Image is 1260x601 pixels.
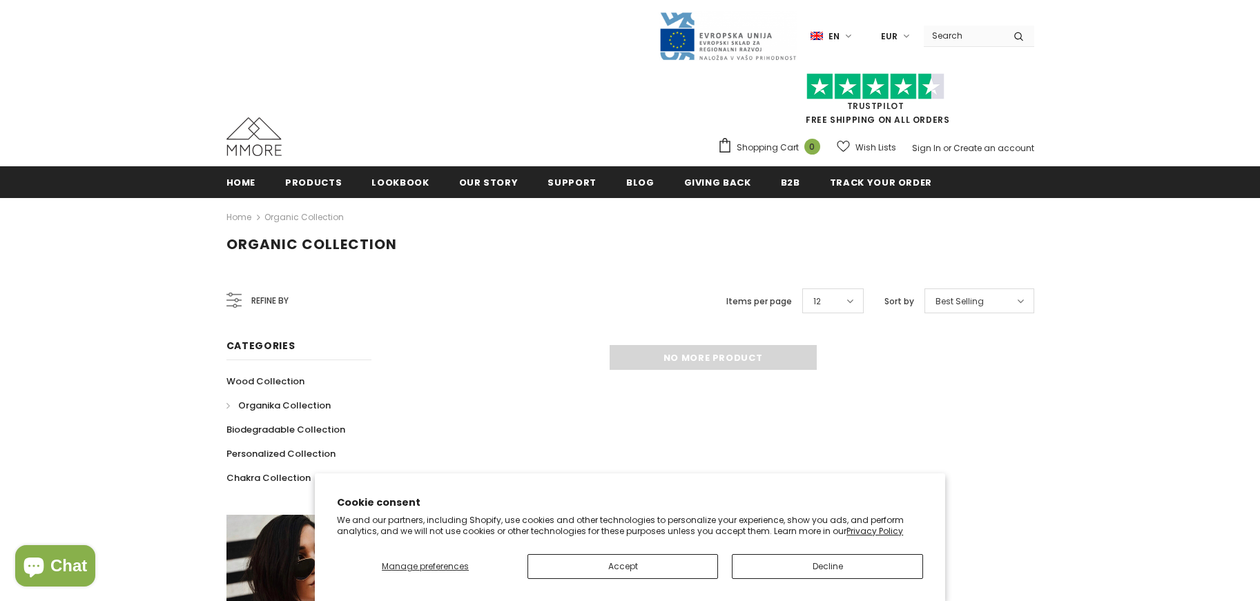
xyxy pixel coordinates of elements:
[226,447,336,460] span: Personalized Collection
[337,495,923,510] h2: Cookie consent
[226,393,331,417] a: Organika Collection
[781,176,800,189] span: B2B
[226,369,304,393] a: Wood Collection
[813,295,821,308] span: 12
[226,423,345,436] span: Biodegradable Collection
[226,466,311,490] a: Chakra Collection
[659,11,797,61] img: Javni Razpis
[251,293,289,308] span: Refine by
[804,139,820,155] span: 0
[382,560,469,572] span: Manage preferences
[811,30,823,42] img: i-lang-1.png
[285,166,342,197] a: Products
[238,399,331,412] span: Organika Collection
[855,141,896,155] span: Wish Lists
[943,142,951,154] span: or
[684,176,751,189] span: Giving back
[953,142,1034,154] a: Create an account
[806,73,944,100] img: Trust Pilot Stars
[828,30,840,43] span: en
[717,79,1034,126] span: FREE SHIPPING ON ALL ORDERS
[337,554,514,579] button: Manage preferences
[924,26,1003,46] input: Search Site
[226,176,256,189] span: Home
[732,554,922,579] button: Decline
[285,176,342,189] span: Products
[226,442,336,466] a: Personalized Collection
[626,166,655,197] a: Blog
[912,142,941,154] a: Sign In
[726,295,792,308] label: Items per page
[226,375,304,388] span: Wood Collection
[226,166,256,197] a: Home
[684,166,751,197] a: Giving back
[737,141,799,155] span: Shopping Cart
[226,209,251,226] a: Home
[830,166,932,197] a: Track your order
[846,525,903,537] a: Privacy Policy
[226,417,345,442] a: Biodegradable Collection
[547,176,597,189] span: support
[459,176,518,189] span: Our Story
[936,295,984,308] span: Best Selling
[659,30,797,41] a: Javni Razpis
[781,166,800,197] a: B2B
[226,235,397,254] span: Organic Collection
[264,211,344,223] a: Organic Collection
[837,135,896,159] a: Wish Lists
[371,176,429,189] span: Lookbook
[11,545,99,590] inbox-online-store-chat: Shopify online store chat
[337,515,923,536] p: We and our partners, including Shopify, use cookies and other technologies to personalize your ex...
[459,166,518,197] a: Our Story
[547,166,597,197] a: support
[847,100,904,112] a: Trustpilot
[226,339,295,353] span: Categories
[884,295,914,308] label: Sort by
[830,176,932,189] span: Track your order
[717,137,827,158] a: Shopping Cart 0
[881,30,898,43] span: EUR
[527,554,718,579] button: Accept
[226,471,311,484] span: Chakra Collection
[371,166,429,197] a: Lookbook
[226,117,282,156] img: MMORE Cases
[626,176,655,189] span: Blog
